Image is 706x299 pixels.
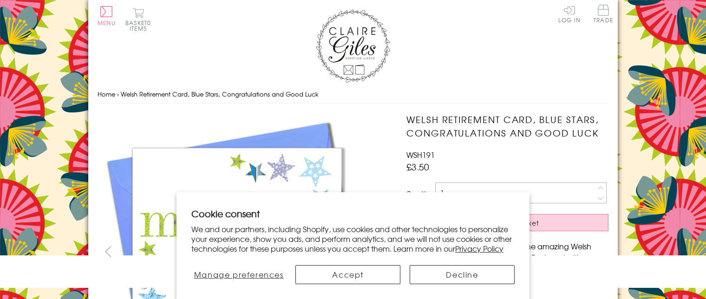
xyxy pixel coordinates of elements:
a: Trade [594,5,613,25]
span: Menu [98,19,116,27]
button: prev [98,241,118,262]
h2: Cookie consent [191,207,515,220]
span: 0 items [130,19,151,32]
button: Decline [410,265,515,284]
span: Trade [594,5,613,23]
span: £3.50 [406,160,429,173]
a: Home [98,90,115,98]
span: Manage preferences [194,269,284,280]
button: Basket0 items [125,7,151,31]
span: WSH191 [406,149,435,160]
a: Privacy Policy [455,243,503,254]
label: Quantity [406,189,429,197]
span: › [117,90,119,98]
span: Welsh Retirement Card, Blue Stars, Congratulations and Good Luck [121,90,319,98]
h1: Welsh Retirement Card, Blue Stars, Congratulations and Good Luck [406,113,608,140]
img: Claire Giles Greetings Cards [316,9,390,83]
button: Accept [295,265,400,284]
nav: breadcrumbs [98,85,608,104]
button: Menu [98,6,116,26]
button: Manage preferences [191,265,286,284]
a: Log In [558,5,581,23]
p: We and our partners, including Shopify, use cookies and other technologies to personalize your ex... [191,224,515,253]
